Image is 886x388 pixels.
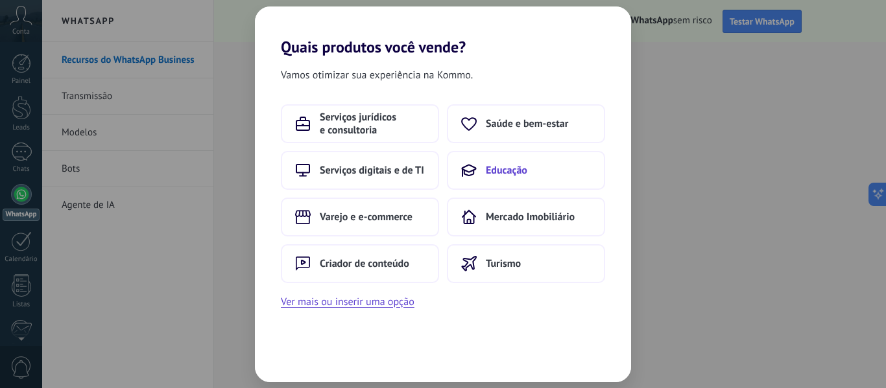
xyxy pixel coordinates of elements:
[281,293,414,310] button: Ver mais ou inserir uma opção
[447,104,605,143] button: Saúde e bem-estar
[486,164,527,177] span: Educação
[255,6,631,56] h2: Quais produtos você vende?
[281,198,439,236] button: Varejo e e-commerce
[320,164,424,177] span: Serviços digitais e de TI
[320,257,409,270] span: Criador de conteúdo
[486,117,568,130] span: Saúde e bem-estar
[486,257,521,270] span: Turismo
[486,211,575,223] span: Mercado Imobiliário
[281,244,439,283] button: Criador de conteúdo
[447,244,605,283] button: Turismo
[447,198,605,236] button: Mercado Imobiliário
[320,111,425,137] span: Serviços jurídicos e consultoria
[281,151,439,190] button: Serviços digitais e de TI
[320,211,413,223] span: Varejo e e-commerce
[281,104,439,143] button: Serviços jurídicos e consultoria
[281,67,473,84] span: Vamos otimizar sua experiência na Kommo.
[447,151,605,190] button: Educação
